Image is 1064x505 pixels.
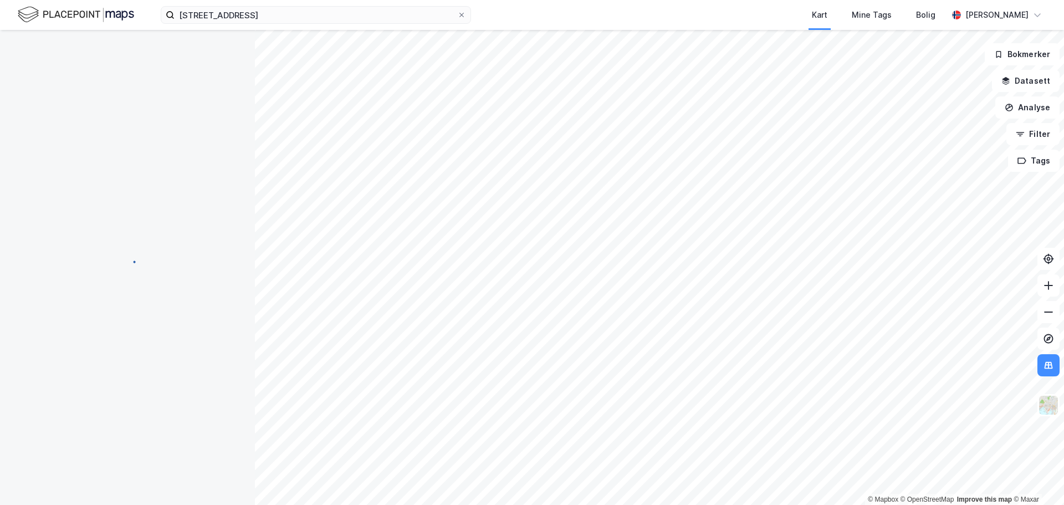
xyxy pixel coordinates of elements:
img: logo.f888ab2527a4732fd821a326f86c7f29.svg [18,5,134,24]
button: Datasett [992,70,1060,92]
div: [PERSON_NAME] [965,8,1029,22]
div: Mine Tags [852,8,892,22]
a: Mapbox [868,496,898,503]
button: Tags [1008,150,1060,172]
input: Søk på adresse, matrikkel, gårdeiere, leietakere eller personer [175,7,457,23]
a: OpenStreetMap [901,496,954,503]
button: Analyse [995,96,1060,119]
div: Bolig [916,8,935,22]
img: Z [1038,395,1059,416]
iframe: Chat Widget [1009,452,1064,505]
a: Improve this map [957,496,1012,503]
div: Kart [812,8,827,22]
img: spinner.a6d8c91a73a9ac5275cf975e30b51cfb.svg [119,252,136,270]
button: Filter [1006,123,1060,145]
div: Kontrollprogram for chat [1009,452,1064,505]
button: Bokmerker [985,43,1060,65]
